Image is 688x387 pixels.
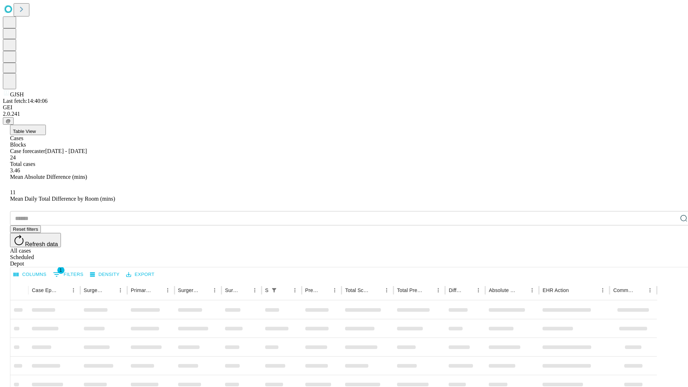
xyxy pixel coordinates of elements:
button: Sort [153,285,163,295]
button: Select columns [12,269,48,280]
button: Sort [372,285,382,295]
span: 1 [57,267,64,274]
button: Menu [645,285,655,295]
span: Table View [13,129,36,134]
span: 11 [10,189,15,195]
button: Menu [433,285,443,295]
div: Absolute Difference [489,287,516,293]
span: Refresh data [25,241,58,247]
button: Menu [115,285,125,295]
div: 1 active filter [269,285,279,295]
div: Case Epic Id [32,287,58,293]
button: Menu [473,285,483,295]
div: Surgery Date [225,287,239,293]
button: Density [88,269,121,280]
div: Total Predicted Duration [397,287,423,293]
button: Sort [320,285,330,295]
span: @ [6,118,11,124]
span: Mean Daily Total Difference by Room (mins) [10,196,115,202]
button: Sort [423,285,433,295]
button: Menu [163,285,173,295]
span: Reset filters [13,226,38,232]
div: Scheduled In Room Duration [265,287,268,293]
button: Sort [58,285,68,295]
div: Surgeon Name [84,287,105,293]
span: 3.46 [10,167,20,173]
div: 2.0.241 [3,111,685,117]
button: Sort [105,285,115,295]
button: Menu [210,285,220,295]
div: EHR Action [543,287,569,293]
button: Menu [382,285,392,295]
span: [DATE] - [DATE] [45,148,87,154]
button: Sort [517,285,527,295]
div: Predicted In Room Duration [305,287,319,293]
span: Mean Absolute Difference (mins) [10,174,87,180]
button: @ [3,117,14,125]
button: Menu [527,285,537,295]
div: Primary Service [131,287,152,293]
button: Sort [569,285,579,295]
button: Sort [240,285,250,295]
span: Case forecaster [10,148,45,154]
div: Surgery Name [178,287,199,293]
span: Total cases [10,161,35,167]
button: Sort [463,285,473,295]
button: Sort [280,285,290,295]
button: Menu [250,285,260,295]
button: Reset filters [10,225,41,233]
div: Comments [613,287,634,293]
button: Menu [598,285,608,295]
button: Table View [10,125,46,135]
span: 24 [10,154,16,161]
span: GJSH [10,91,24,97]
button: Refresh data [10,233,61,247]
button: Menu [290,285,300,295]
div: GEI [3,104,685,111]
span: Last fetch: 14:40:06 [3,98,48,104]
div: Difference [449,287,463,293]
div: Total Scheduled Duration [345,287,371,293]
button: Sort [200,285,210,295]
button: Show filters [269,285,279,295]
button: Menu [330,285,340,295]
button: Sort [635,285,645,295]
button: Menu [68,285,78,295]
button: Show filters [51,269,85,280]
button: Export [124,269,156,280]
